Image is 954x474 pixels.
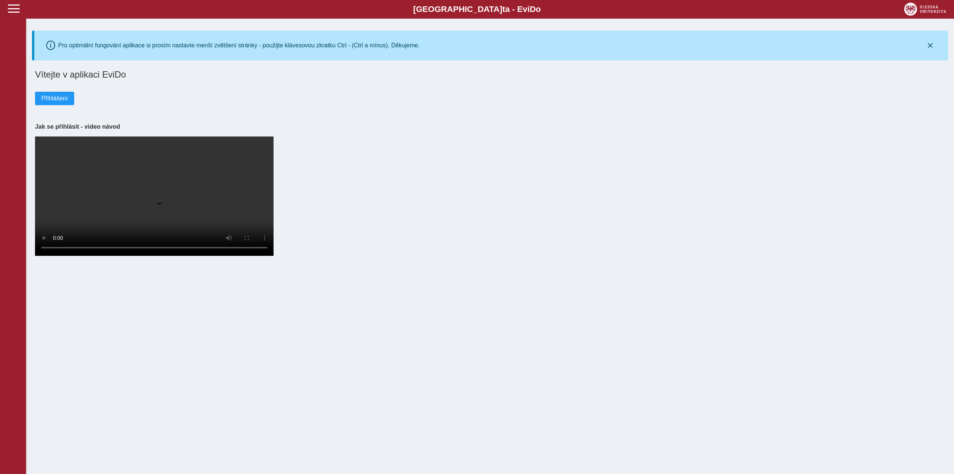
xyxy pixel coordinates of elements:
[530,4,536,14] span: D
[58,42,420,49] div: Pro optimální fungování aplikace si prosím nastavte menší zvětšení stránky - použijte klávesovou ...
[536,4,541,14] span: o
[35,69,945,80] h1: Vítejte v aplikaci EviDo
[35,136,274,256] video: Your browser does not support the video tag.
[22,4,932,14] b: [GEOGRAPHIC_DATA] a - Evi
[502,4,505,14] span: t
[35,92,74,105] button: Přihlášení
[904,3,946,16] img: logo_web_su.png
[35,123,945,130] h3: Jak se přihlásit - video návod
[41,95,68,102] span: Přihlášení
